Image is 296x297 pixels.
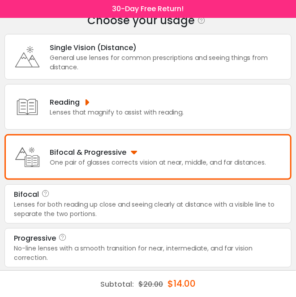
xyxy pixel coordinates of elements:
div: Choose your usage [88,12,195,30]
div: Reading [50,97,184,108]
i: Progressive [58,233,67,244]
div: Single Vision (Distance) [50,42,287,53]
div: General use lenses for common prescriptions and seeing things from distance. [50,53,287,72]
div: No-line lenses with a smooth transition for near, intermediate, and far vision correction. [14,244,282,263]
i: Bifocal [41,189,50,200]
div: $14.00 [167,271,196,297]
div: Lenses that magnify to assist with reading. [50,108,184,117]
div: Lenses for both reading up close and seeing clearly at distance with a visible line to separate t... [14,200,282,219]
div: Bifocal [14,189,39,200]
div: Bifocal & Progressive [50,147,266,158]
div: One pair of glasses corrects vision at near, middle, and far distances. [50,158,266,167]
div: Progressive [14,233,56,244]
